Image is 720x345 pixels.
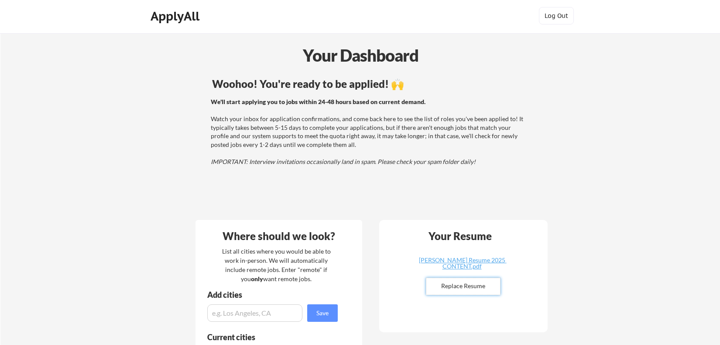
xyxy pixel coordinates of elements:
div: Your Dashboard [1,43,720,68]
div: ApplyAll [151,9,202,24]
div: Add cities [207,291,340,299]
div: Watch your inbox for application confirmations, and come back here to see the list of roles you'v... [211,98,525,166]
div: [PERSON_NAME] Resume 2025 CONTENT.pdf [410,257,514,269]
div: List all cities where you would be able to work in-person. We will automatically include remote j... [216,247,336,283]
button: Save [307,304,338,322]
div: Current cities [207,333,328,341]
em: IMPORTANT: Interview invitations occasionally land in spam. Please check your spam folder daily! [211,158,476,165]
a: [PERSON_NAME] Resume 2025 CONTENT.pdf [410,257,514,271]
strong: only [251,275,263,282]
div: Where should we look? [198,231,360,241]
div: Woohoo! You're ready to be applied! 🙌 [212,79,527,89]
button: Log Out [539,7,574,24]
input: e.g. Los Angeles, CA [207,304,302,322]
div: Your Resume [417,231,504,241]
strong: We'll start applying you to jobs within 24-48 hours based on current demand. [211,98,425,105]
